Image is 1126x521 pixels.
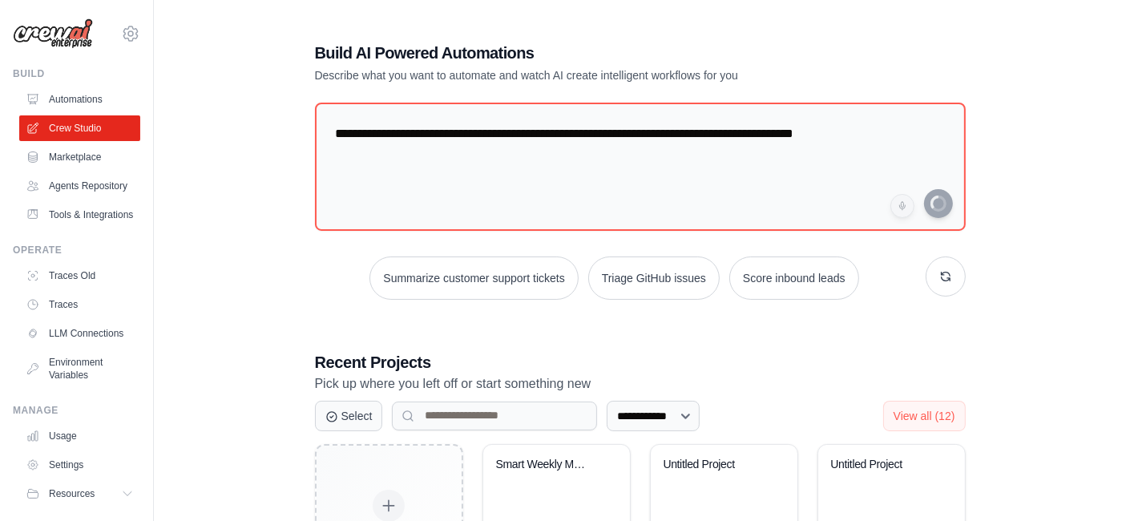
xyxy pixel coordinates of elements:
[729,256,859,300] button: Score inbound leads
[883,401,966,431] button: View all (12)
[19,292,140,317] a: Traces
[13,404,140,417] div: Manage
[19,263,140,289] a: Traces Old
[19,202,140,228] a: Tools & Integrations
[315,67,854,83] p: Describe what you want to automate and watch AI create intelligent workflows for you
[13,18,93,49] img: Logo
[315,374,966,394] p: Pick up where you left off or start something new
[1046,444,1126,521] iframe: Chat Widget
[19,144,140,170] a: Marketplace
[496,458,593,472] div: Smart Weekly Meal Planner
[894,410,955,422] span: View all (12)
[315,42,854,64] h1: Build AI Powered Automations
[588,256,720,300] button: Triage GitHub issues
[19,173,140,199] a: Agents Repository
[19,452,140,478] a: Settings
[890,194,914,218] button: Click to speak your automation idea
[19,115,140,141] a: Crew Studio
[49,487,95,500] span: Resources
[19,349,140,388] a: Environment Variables
[315,351,966,374] h3: Recent Projects
[664,458,761,472] div: Untitled Project
[315,401,383,431] button: Select
[369,256,578,300] button: Summarize customer support tickets
[926,256,966,297] button: Get new suggestions
[13,244,140,256] div: Operate
[19,321,140,346] a: LLM Connections
[19,423,140,449] a: Usage
[13,67,140,80] div: Build
[19,481,140,507] button: Resources
[19,87,140,112] a: Automations
[831,458,928,472] div: Untitled Project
